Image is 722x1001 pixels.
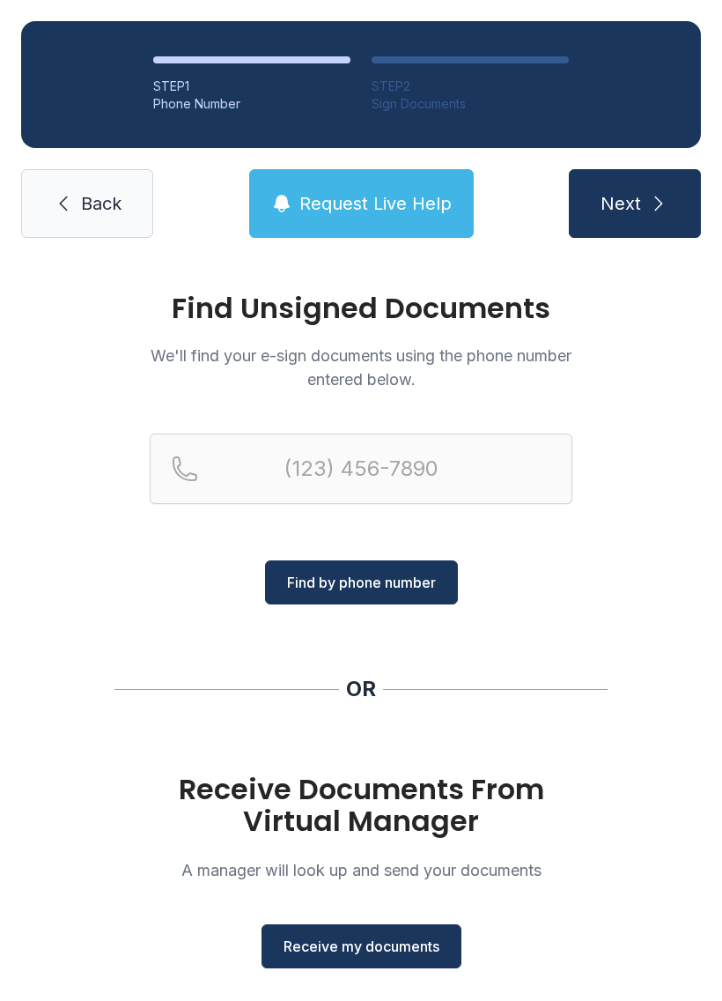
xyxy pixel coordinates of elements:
[299,191,452,216] span: Request Live Help
[287,572,436,593] span: Find by phone number
[346,675,376,703] div: OR
[600,191,641,216] span: Next
[150,774,572,837] h1: Receive Documents From Virtual Manager
[150,858,572,882] p: A manager will look up and send your documents
[81,191,122,216] span: Back
[284,936,439,957] span: Receive my documents
[150,344,572,391] p: We'll find your e-sign documents using the phone number entered below.
[372,95,569,113] div: Sign Documents
[150,294,572,323] h1: Find Unsigned Documents
[150,434,572,504] input: Reservation phone number
[153,95,350,113] div: Phone Number
[153,78,350,95] div: STEP 1
[372,78,569,95] div: STEP 2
